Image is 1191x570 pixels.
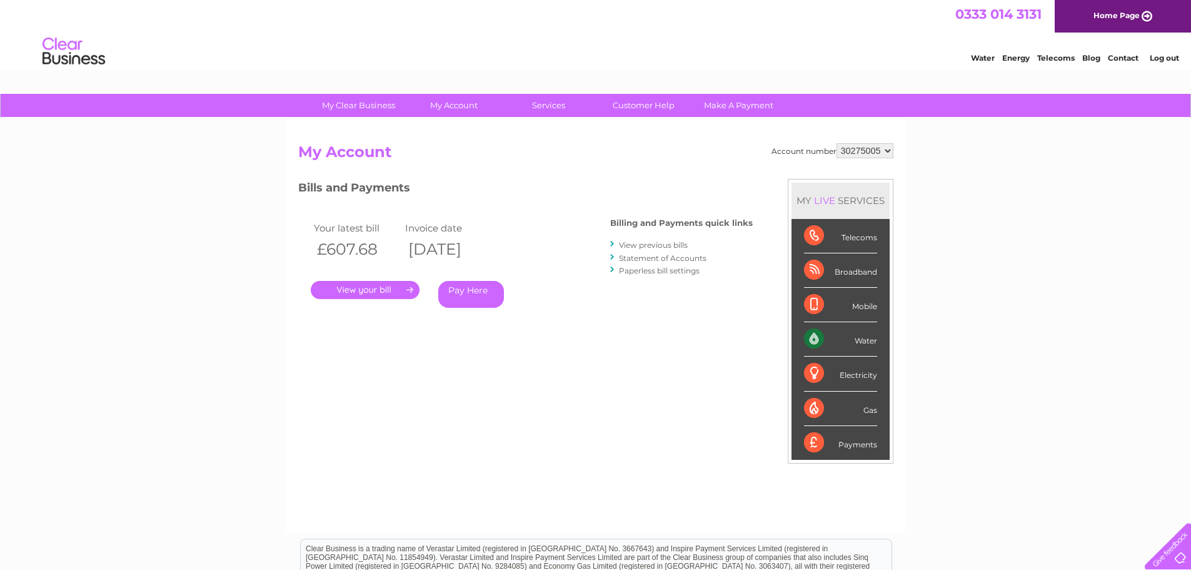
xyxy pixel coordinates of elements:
[619,266,700,275] a: Paperless bill settings
[402,94,505,117] a: My Account
[804,392,877,426] div: Gas
[42,33,106,71] img: logo.png
[311,237,402,262] th: £607.68
[298,179,753,201] h3: Bills and Payments
[307,94,410,117] a: My Clear Business
[812,195,838,206] div: LIVE
[804,219,877,253] div: Telecoms
[311,220,402,237] td: Your latest bill
[1082,53,1100,63] a: Blog
[1150,53,1179,63] a: Log out
[497,94,600,117] a: Services
[771,143,893,158] div: Account number
[687,94,790,117] a: Make A Payment
[804,322,877,357] div: Water
[1037,53,1075,63] a: Telecoms
[804,357,877,391] div: Electricity
[298,143,893,167] h2: My Account
[619,240,688,250] a: View previous bills
[971,53,995,63] a: Water
[1002,53,1030,63] a: Energy
[804,288,877,322] div: Mobile
[592,94,695,117] a: Customer Help
[619,253,706,263] a: Statement of Accounts
[791,183,890,218] div: MY SERVICES
[610,218,753,228] h4: Billing and Payments quick links
[402,237,493,262] th: [DATE]
[955,6,1042,22] a: 0333 014 3131
[438,281,504,308] a: Pay Here
[301,7,892,61] div: Clear Business is a trading name of Verastar Limited (registered in [GEOGRAPHIC_DATA] No. 3667643...
[804,253,877,288] div: Broadband
[402,220,493,237] td: Invoice date
[1108,53,1138,63] a: Contact
[311,281,420,299] a: .
[804,426,877,460] div: Payments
